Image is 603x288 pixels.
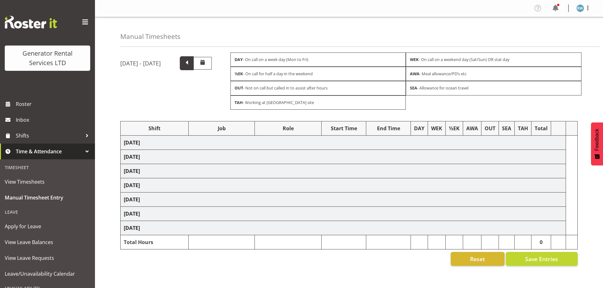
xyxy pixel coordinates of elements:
span: View Leave Balances [5,237,90,247]
span: View Leave Requests [5,253,90,263]
div: - Allowance for ocean travel [406,81,581,95]
div: Start Time [325,125,363,132]
strong: AWA [410,71,419,77]
div: Timesheet [2,161,93,174]
td: [DATE] [121,150,566,164]
span: Shifts [16,131,82,140]
span: Apply for Leave [5,222,90,231]
span: Save Entries [525,255,558,263]
div: Generator Rental Services LTD [11,49,84,68]
td: [DATE] [121,178,566,192]
div: - On call on a weekend day (Sat/Sun) OR stat day [406,52,581,67]
div: - Not on call but called in to assist after hours [230,81,406,95]
span: View Timesheets [5,177,90,187]
strong: SEA [410,85,417,91]
strong: ½EK [235,71,243,77]
div: Shift [124,125,185,132]
div: End Time [369,125,407,132]
div: DAY [414,125,424,132]
td: [DATE] [121,206,566,221]
div: Leave [2,205,93,218]
h5: [DATE] - [DATE] [120,60,161,67]
span: Leave/Unavailability Calendar [5,269,90,279]
div: TAH [518,125,528,132]
div: ½EK [449,125,460,132]
img: Rosterit website logo [5,16,57,28]
strong: WEK [410,57,419,62]
strong: DAY [235,57,243,62]
button: Feedback - Show survey [591,122,603,165]
span: Inbox [16,115,92,125]
a: View Leave Requests [2,250,93,266]
div: Role [258,125,318,132]
a: View Leave Balances [2,234,93,250]
h4: Manual Timesheets [120,33,180,40]
span: Roster [16,99,92,109]
strong: TAH [235,100,243,105]
a: View Timesheets [2,174,93,190]
td: Total Hours [121,235,189,249]
div: - Working at [GEOGRAPHIC_DATA] site [230,95,406,110]
div: OUT [485,125,495,132]
a: Leave/Unavailability Calendar [2,266,93,282]
td: [DATE] [121,164,566,178]
td: [DATE] [121,221,566,235]
a: Apply for Leave [2,218,93,234]
span: Time & Attendance [16,147,82,156]
span: Feedback [594,129,600,151]
strong: OUT [235,85,243,91]
div: WEK [431,125,442,132]
div: - Meal allowance/PD’s etc [406,67,581,81]
a: Manual Timesheet Entry [2,190,93,205]
div: - On call on a week day (Mon to Fri) [230,52,406,67]
button: Reset [451,252,505,266]
span: Reset [470,255,485,263]
div: AWA [466,125,478,132]
div: Total [535,125,548,132]
button: Save Entries [506,252,578,266]
td: [DATE] [121,135,566,150]
span: Manual Timesheet Entry [5,193,90,202]
td: [DATE] [121,192,566,206]
div: - On call for half a day in the weekend [230,67,406,81]
img: rob-wallace184.jpg [576,4,584,12]
td: 0 [531,235,551,249]
div: SEA [502,125,511,132]
div: Job [192,125,251,132]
